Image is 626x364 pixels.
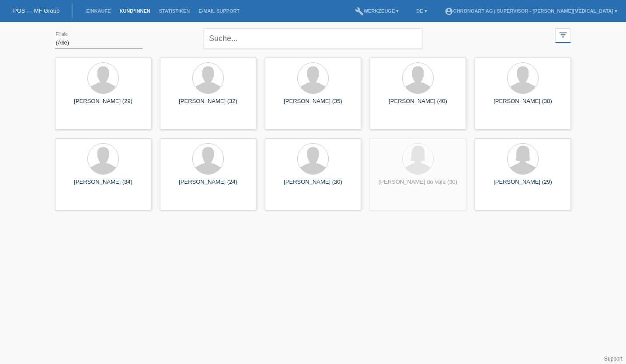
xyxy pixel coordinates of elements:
[272,98,354,112] div: [PERSON_NAME] (35)
[62,179,144,192] div: [PERSON_NAME] (34)
[82,8,115,14] a: Einkäufe
[13,7,59,14] a: POS — MF Group
[355,7,364,16] i: build
[412,8,431,14] a: DE ▾
[377,179,459,192] div: [PERSON_NAME] do Vale (30)
[204,28,422,49] input: Suche...
[272,179,354,192] div: [PERSON_NAME] (30)
[155,8,194,14] a: Statistiken
[194,8,244,14] a: E-Mail Support
[440,8,622,14] a: account_circleChronoart AG | Supervisor - [PERSON_NAME][MEDICAL_DATA] ▾
[482,179,564,192] div: [PERSON_NAME] (29)
[377,98,459,112] div: [PERSON_NAME] (40)
[351,8,403,14] a: buildWerkzeuge ▾
[558,30,568,40] i: filter_list
[604,356,623,362] a: Support
[482,98,564,112] div: [PERSON_NAME] (38)
[62,98,144,112] div: [PERSON_NAME] (29)
[167,179,249,192] div: [PERSON_NAME] (24)
[445,7,453,16] i: account_circle
[167,98,249,112] div: [PERSON_NAME] (32)
[115,8,154,14] a: Kund*innen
